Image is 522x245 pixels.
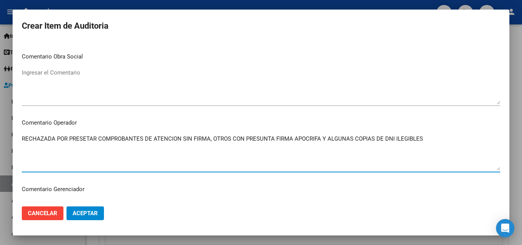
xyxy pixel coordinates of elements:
span: Cancelar [28,210,57,217]
p: Comentario Gerenciador [22,185,500,194]
div: Open Intercom Messenger [496,219,514,237]
button: Aceptar [66,206,104,220]
button: Cancelar [22,206,63,220]
p: Comentario Operador [22,118,500,127]
p: Comentario Obra Social [22,52,500,61]
span: Aceptar [73,210,98,217]
h2: Crear Item de Auditoria [22,19,500,33]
